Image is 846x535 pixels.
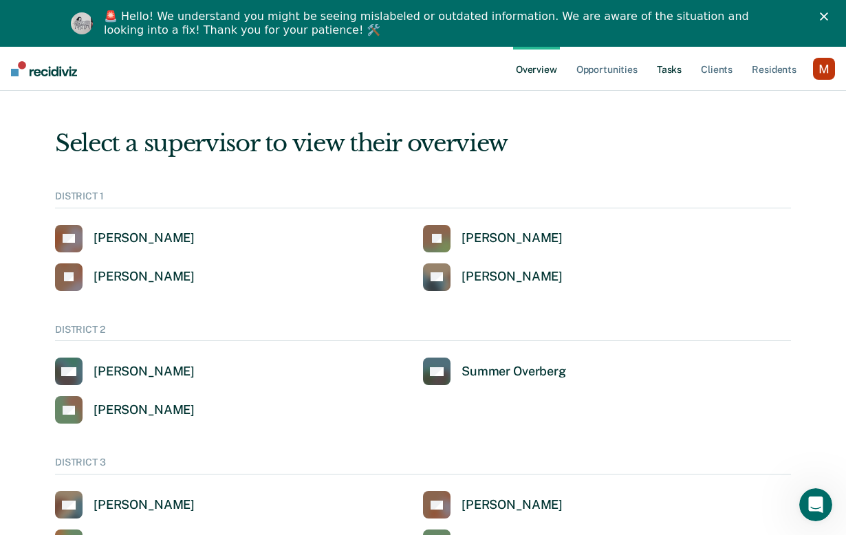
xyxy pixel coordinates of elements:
div: 🚨 Hello! We understand you might be seeing mislabeled or outdated information. We are aware of th... [104,10,753,37]
a: Overview [513,47,560,91]
div: DISTRICT 3 [55,457,791,474]
a: Opportunities [574,47,640,91]
div: [PERSON_NAME] [462,230,563,246]
iframe: Intercom live chat [799,488,832,521]
img: Profile image for Kim [71,12,93,34]
div: [PERSON_NAME] [462,497,563,513]
div: Select a supervisor to view their overview [55,129,791,157]
div: DISTRICT 1 [55,190,791,208]
a: [PERSON_NAME] [423,491,563,518]
a: [PERSON_NAME] [423,263,563,291]
div: [PERSON_NAME] [94,402,195,418]
a: [PERSON_NAME] [55,358,195,385]
div: [PERSON_NAME] [94,269,195,285]
div: [PERSON_NAME] [94,230,195,246]
a: Residents [749,47,799,91]
a: [PERSON_NAME] [55,491,195,518]
a: [PERSON_NAME] [55,225,195,252]
div: Close [820,12,834,21]
a: [PERSON_NAME] [55,263,195,291]
a: Summer Overberg [423,358,566,385]
a: [PERSON_NAME] [423,225,563,252]
div: Summer Overberg [462,364,566,380]
div: [PERSON_NAME] [94,364,195,380]
a: Clients [698,47,735,91]
div: DISTRICT 2 [55,324,791,342]
a: Tasks [654,47,684,91]
img: Recidiviz [11,61,77,76]
div: [PERSON_NAME] [462,269,563,285]
div: [PERSON_NAME] [94,497,195,513]
a: [PERSON_NAME] [55,396,195,424]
